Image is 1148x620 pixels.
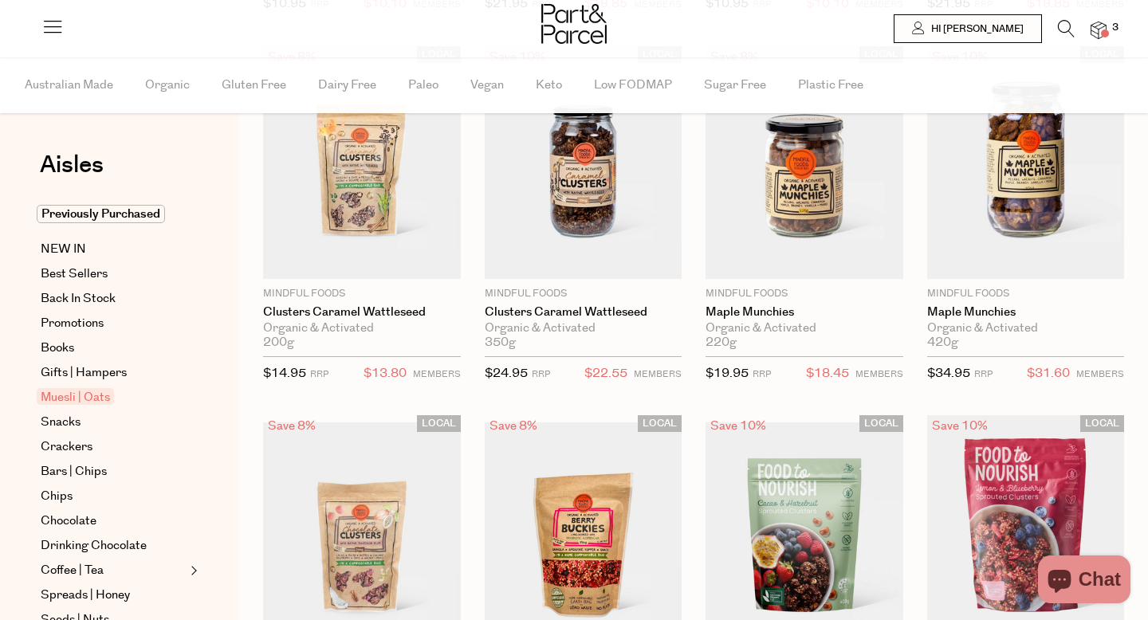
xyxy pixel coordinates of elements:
[41,438,92,457] span: Crackers
[584,363,627,384] span: $22.55
[41,512,96,531] span: Chocolate
[41,205,186,224] a: Previously Purchased
[41,289,186,308] a: Back In Stock
[1076,368,1124,380] small: MEMBERS
[263,336,294,350] span: 200g
[263,321,461,336] div: Organic & Activated
[41,339,74,358] span: Books
[41,314,186,333] a: Promotions
[41,240,186,259] a: NEW IN
[413,368,461,380] small: MEMBERS
[222,57,286,113] span: Gluten Free
[187,561,198,580] button: Expand/Collapse Coffee | Tea
[1091,22,1107,38] a: 3
[263,415,320,437] div: Save 8%
[706,321,903,336] div: Organic & Activated
[41,388,186,407] a: Muesli | Oats
[485,287,682,301] p: Mindful Foods
[1033,555,1135,607] inbox-online-store-chat: Shopify online store chat
[704,57,766,113] span: Sugar Free
[541,4,607,44] img: Part&Parcel
[594,57,672,113] span: Low FODMAP
[37,205,165,223] span: Previously Purchased
[41,339,186,358] a: Books
[634,368,682,380] small: MEMBERS
[41,363,127,383] span: Gifts | Hampers
[638,415,682,432] span: LOCAL
[318,57,376,113] span: Dairy Free
[485,415,542,437] div: Save 8%
[41,512,186,531] a: Chocolate
[41,265,108,284] span: Best Sellers
[41,363,186,383] a: Gifts | Hampers
[859,415,903,432] span: LOCAL
[1108,21,1122,35] span: 3
[37,388,114,405] span: Muesli | Oats
[41,462,186,481] a: Bars | Chips
[974,368,993,380] small: RRP
[25,57,113,113] span: Australian Made
[263,305,461,320] a: Clusters Caramel Wattleseed
[41,240,86,259] span: NEW IN
[41,413,186,432] a: Snacks
[753,368,771,380] small: RRP
[927,22,1024,36] span: Hi [PERSON_NAME]
[41,289,116,308] span: Back In Stock
[263,365,306,382] span: $14.95
[485,305,682,320] a: Clusters Caramel Wattleseed
[798,57,863,113] span: Plastic Free
[806,363,849,384] span: $18.45
[706,415,771,437] div: Save 10%
[263,287,461,301] p: Mindful Foods
[1080,415,1124,432] span: LOCAL
[310,368,328,380] small: RRP
[706,305,903,320] a: Maple Munchies
[41,561,186,580] a: Coffee | Tea
[927,365,970,382] span: $34.95
[706,46,903,279] img: Maple Munchies
[41,586,130,605] span: Spreads | Honey
[41,438,186,457] a: Crackers
[40,147,104,182] span: Aisles
[41,265,186,284] a: Best Sellers
[927,46,1125,279] img: Maple Munchies
[41,314,104,333] span: Promotions
[145,57,190,113] span: Organic
[927,321,1125,336] div: Organic & Activated
[855,368,903,380] small: MEMBERS
[485,46,682,279] img: Clusters Caramel Wattleseed
[706,365,749,382] span: $19.95
[927,305,1125,320] a: Maple Munchies
[41,462,107,481] span: Bars | Chips
[536,57,562,113] span: Keto
[470,57,504,113] span: Vegan
[364,363,407,384] span: $13.80
[41,536,186,555] a: Drinking Chocolate
[927,415,993,437] div: Save 10%
[485,365,528,382] span: $24.95
[894,14,1042,43] a: Hi [PERSON_NAME]
[41,561,104,580] span: Coffee | Tea
[927,336,958,350] span: 420g
[41,487,73,506] span: Chips
[408,57,438,113] span: Paleo
[41,413,81,432] span: Snacks
[40,153,104,193] a: Aisles
[706,336,737,350] span: 220g
[41,487,186,506] a: Chips
[263,46,461,279] img: Clusters Caramel Wattleseed
[1027,363,1070,384] span: $31.60
[41,586,186,605] a: Spreads | Honey
[927,287,1125,301] p: Mindful Foods
[532,368,550,380] small: RRP
[417,415,461,432] span: LOCAL
[706,287,903,301] p: Mindful Foods
[485,321,682,336] div: Organic & Activated
[485,336,516,350] span: 350g
[41,536,147,555] span: Drinking Chocolate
